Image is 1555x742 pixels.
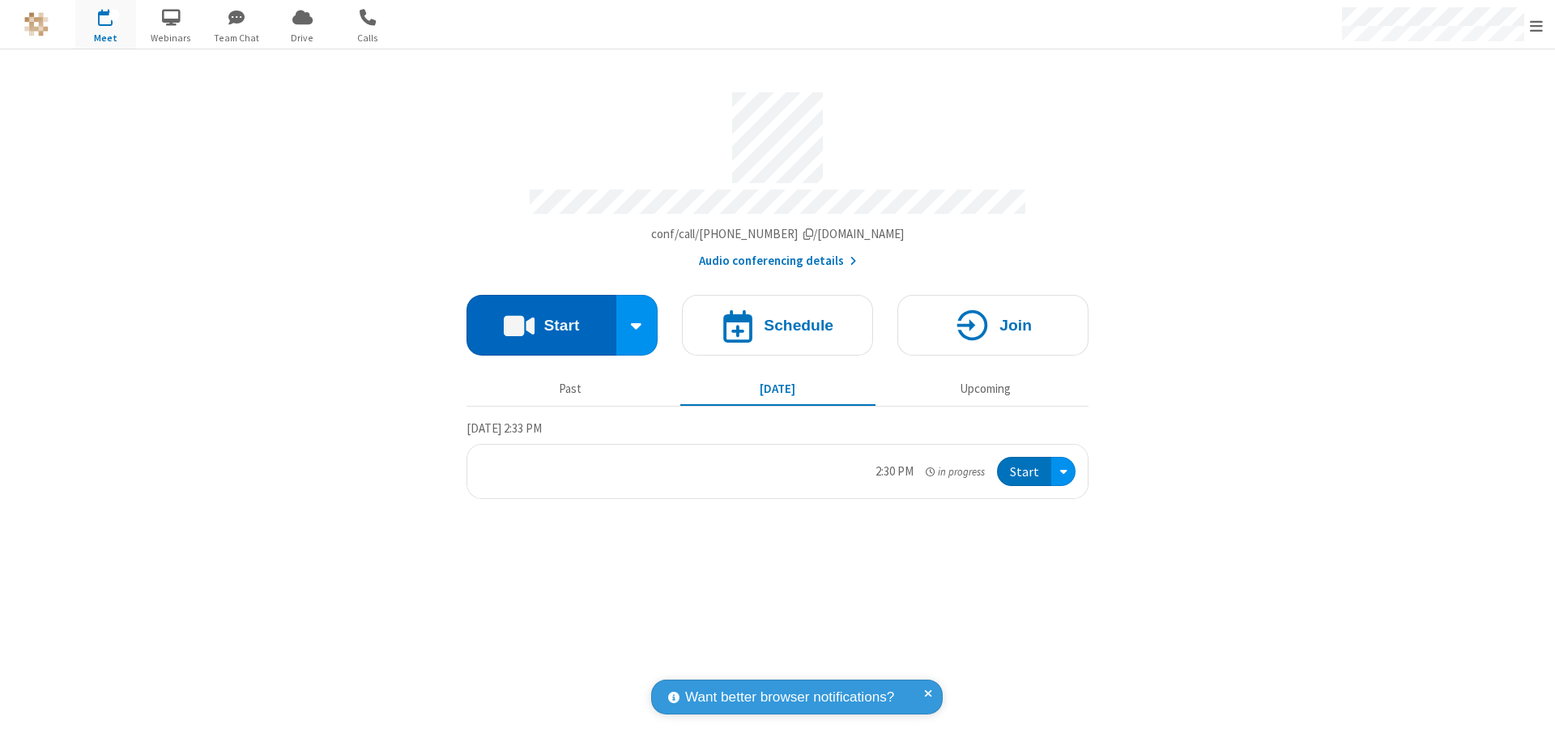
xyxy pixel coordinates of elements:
[473,373,668,404] button: Past
[651,226,905,241] span: Copy my meeting room link
[1515,700,1543,731] iframe: Chat
[888,373,1083,404] button: Upcoming
[543,318,579,333] h4: Start
[764,318,833,333] h4: Schedule
[466,419,1088,500] section: Today's Meetings
[466,420,542,436] span: [DATE] 2:33 PM
[926,464,985,480] em: in progress
[466,295,616,356] button: Start
[1051,457,1076,487] div: Open menu
[997,457,1051,487] button: Start
[141,31,202,45] span: Webinars
[685,687,894,708] span: Want better browser notifications?
[24,12,49,36] img: QA Selenium DO NOT DELETE OR CHANGE
[207,31,267,45] span: Team Chat
[466,80,1088,271] section: Account details
[75,31,136,45] span: Meet
[897,295,1088,356] button: Join
[109,9,120,21] div: 1
[999,318,1032,333] h4: Join
[875,463,914,481] div: 2:30 PM
[682,295,873,356] button: Schedule
[699,252,857,271] button: Audio conferencing details
[338,31,398,45] span: Calls
[272,31,333,45] span: Drive
[651,225,905,244] button: Copy my meeting room linkCopy my meeting room link
[616,295,658,356] div: Start conference options
[680,373,875,404] button: [DATE]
